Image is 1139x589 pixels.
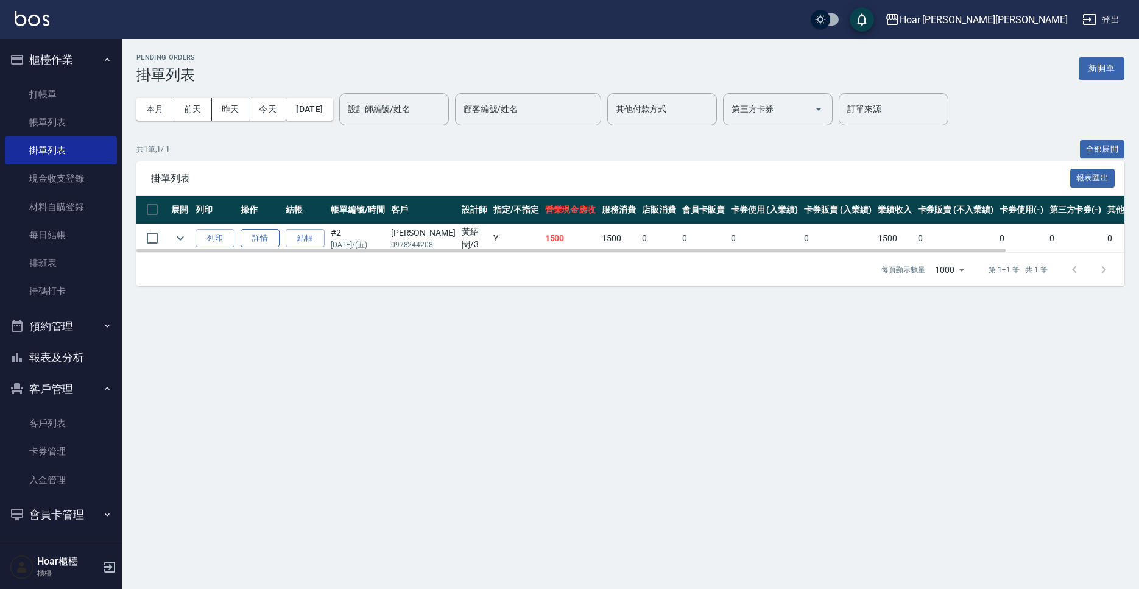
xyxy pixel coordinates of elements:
[5,80,117,108] a: 打帳單
[136,66,196,83] h3: 掛單列表
[5,136,117,164] a: 掛單列表
[136,144,170,155] p: 共 1 筆, 1 / 1
[5,437,117,465] a: 卡券管理
[238,196,283,224] th: 操作
[5,221,117,249] a: 每日結帳
[168,196,192,224] th: 展開
[171,229,189,247] button: expand row
[996,224,1046,253] td: 0
[459,224,490,253] td: 黃紹閔 /3
[900,12,1068,27] div: Hoar [PERSON_NAME][PERSON_NAME]
[679,196,728,224] th: 會員卡販賣
[286,98,333,121] button: [DATE]
[801,196,875,224] th: 卡券販賣 (入業績)
[1079,62,1124,74] a: 新開單
[1070,169,1115,188] button: 報表匯出
[212,98,250,121] button: 昨天
[989,264,1048,275] p: 第 1–1 筆 共 1 筆
[136,54,196,62] h2: Pending Orders
[930,253,969,286] div: 1000
[599,196,639,224] th: 服務消費
[542,224,599,253] td: 1500
[459,196,490,224] th: 設計師
[391,239,456,250] p: 0978244208
[196,229,234,248] button: 列印
[915,196,996,224] th: 卡券販賣 (不入業績)
[283,196,328,224] th: 結帳
[388,196,459,224] th: 客戶
[192,196,238,224] th: 列印
[10,555,34,579] img: Person
[136,98,174,121] button: 本月
[490,224,542,253] td: Y
[328,224,388,253] td: # 2
[174,98,212,121] button: 前天
[875,196,915,224] th: 業績收入
[809,99,828,119] button: Open
[599,224,639,253] td: 1500
[331,239,385,250] p: [DATE] / (五)
[1080,140,1125,159] button: 全部展開
[1070,172,1115,183] a: 報表匯出
[542,196,599,224] th: 營業現金應收
[249,98,286,121] button: 今天
[5,193,117,221] a: 材料自購登錄
[15,11,49,26] img: Logo
[639,196,679,224] th: 店販消費
[490,196,542,224] th: 指定/不指定
[5,277,117,305] a: 掃碼打卡
[1077,9,1124,31] button: 登出
[1079,57,1124,80] button: 新開單
[5,409,117,437] a: 客戶列表
[5,311,117,342] button: 預約管理
[5,164,117,192] a: 現金收支登錄
[151,172,1070,185] span: 掛單列表
[286,229,325,248] button: 結帳
[801,224,875,253] td: 0
[37,555,99,568] h5: Hoar櫃檯
[996,196,1046,224] th: 卡券使用(-)
[1046,196,1105,224] th: 第三方卡券(-)
[5,499,117,531] button: 會員卡管理
[388,224,459,253] td: [PERSON_NAME]
[850,7,874,32] button: save
[5,108,117,136] a: 帳單列表
[241,229,280,248] a: 詳情
[37,568,99,579] p: 櫃檯
[915,224,996,253] td: 0
[875,224,915,253] td: 1500
[728,224,802,253] td: 0
[728,196,802,224] th: 卡券使用 (入業績)
[639,224,679,253] td: 0
[1046,224,1105,253] td: 0
[328,196,388,224] th: 帳單編號/時間
[880,7,1073,32] button: Hoar [PERSON_NAME][PERSON_NAME]
[5,373,117,405] button: 客戶管理
[5,249,117,277] a: 排班表
[679,224,728,253] td: 0
[5,44,117,76] button: 櫃檯作業
[5,466,117,494] a: 入金管理
[5,342,117,373] button: 報表及分析
[881,264,925,275] p: 每頁顯示數量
